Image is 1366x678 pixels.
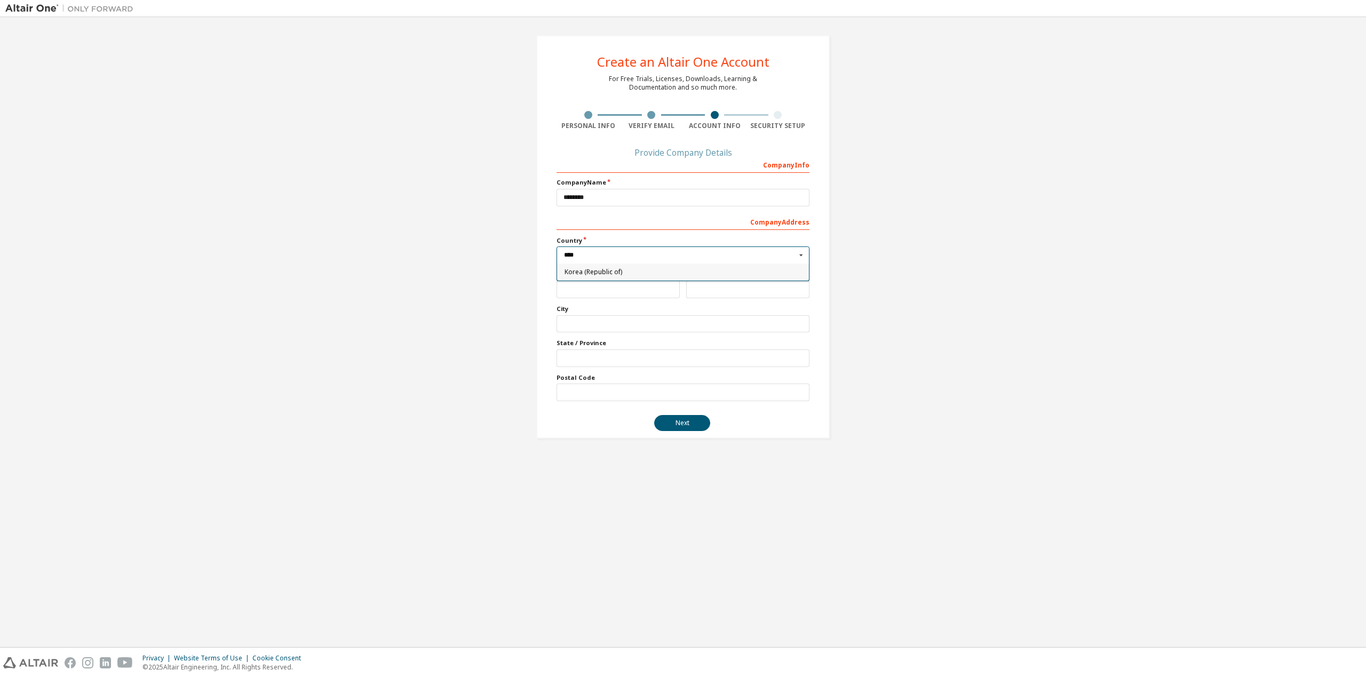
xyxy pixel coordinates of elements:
div: Privacy [142,654,174,663]
img: facebook.svg [65,657,76,668]
label: Postal Code [557,373,809,382]
label: City [557,305,809,313]
label: Country [557,236,809,245]
div: Create an Altair One Account [597,55,769,68]
img: altair_logo.svg [3,657,58,668]
div: Account Info [683,122,746,130]
img: Altair One [5,3,139,14]
div: Company Info [557,156,809,173]
div: Company Address [557,213,809,230]
div: Personal Info [557,122,620,130]
div: Security Setup [746,122,810,130]
span: Korea (Republic of) [565,269,802,275]
div: Cookie Consent [252,654,307,663]
label: State / Province [557,339,809,347]
div: Verify Email [620,122,684,130]
img: instagram.svg [82,657,93,668]
div: Website Terms of Use [174,654,252,663]
div: For Free Trials, Licenses, Downloads, Learning & Documentation and so much more. [609,75,757,92]
img: linkedin.svg [100,657,111,668]
label: Company Name [557,178,809,187]
img: youtube.svg [117,657,133,668]
p: © 2025 Altair Engineering, Inc. All Rights Reserved. [142,663,307,672]
button: Next [654,415,710,431]
div: Provide Company Details [557,149,809,156]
